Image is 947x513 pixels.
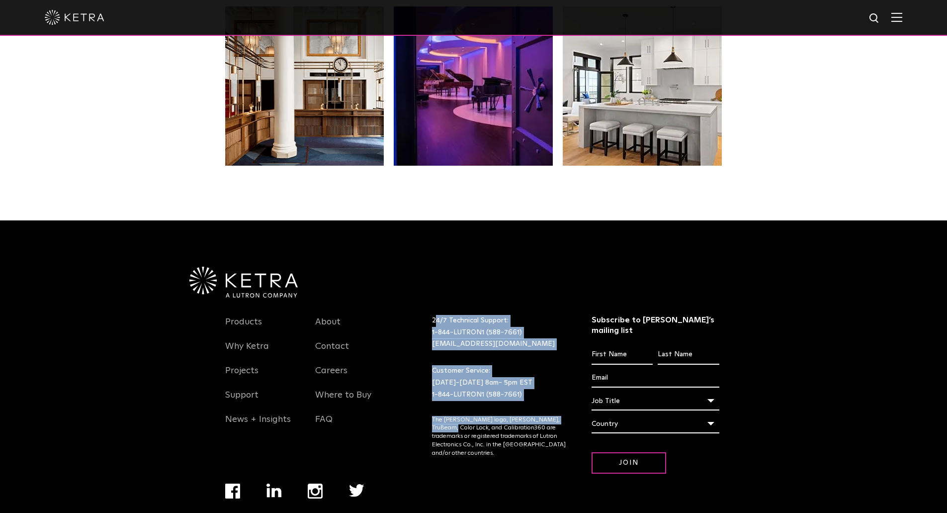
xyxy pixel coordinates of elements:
[315,414,333,437] a: FAQ
[432,340,555,347] a: [EMAIL_ADDRESS][DOMAIN_NAME]
[432,315,567,350] p: 24/7 Technical Support:
[225,484,240,499] img: facebook
[432,416,567,458] p: The [PERSON_NAME] logo, [PERSON_NAME], TruBeam, Color Lock, and Calibration360 are trademarks or ...
[225,414,291,437] a: News + Insights
[592,315,719,336] h3: Subscribe to [PERSON_NAME]’s mailing list
[225,390,258,412] a: Support
[308,484,323,499] img: instagram
[432,329,522,336] a: 1-844-LUTRON1 (588-7661)
[225,315,301,437] div: Navigation Menu
[45,10,104,25] img: ketra-logo-2019-white
[225,316,262,339] a: Products
[225,365,258,388] a: Projects
[225,341,269,364] a: Why Ketra
[432,391,522,398] a: 1-844-LUTRON1 (588-7661)
[891,12,902,22] img: Hamburger%20Nav.svg
[315,390,371,412] a: Where to Buy
[315,341,349,364] a: Contact
[592,414,719,433] div: Country
[592,345,653,364] input: First Name
[592,369,719,388] input: Email
[315,365,347,388] a: Careers
[592,392,719,410] div: Job Title
[349,484,364,497] img: twitter
[592,452,666,474] input: Join
[189,267,298,298] img: Ketra-aLutronCo_White_RGB
[315,316,341,339] a: About
[315,315,391,437] div: Navigation Menu
[658,345,719,364] input: Last Name
[432,365,567,401] p: Customer Service: [DATE]-[DATE] 8am- 5pm EST
[868,12,881,25] img: search icon
[266,484,282,498] img: linkedin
